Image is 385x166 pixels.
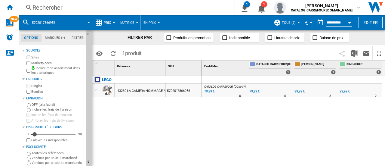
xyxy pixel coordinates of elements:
div: 1 [244,1,250,7]
img: profile.jpg [274,2,286,14]
span: KINGJOUET [346,62,381,67]
label: Vendues par plusieurs marchands [32,161,83,165]
label: Inclure les frais de livraison [32,107,83,112]
div: 99,99 € [294,89,305,95]
div: 1 offers sold by CATALOG CARREFOUR JOUET.FR [286,70,291,74]
div: Sort None [167,61,202,70]
span: Baisse de prix [319,36,343,40]
div: Disponibilité 7 Jours [26,125,83,130]
div: 99,99 € [339,89,350,95]
input: Afficher les frais de livraison [26,119,30,123]
span: Matrice [120,21,134,25]
span: Profil Min [204,64,218,68]
label: Afficher les frais de livraison [31,118,83,123]
span: 1 [119,46,145,59]
div: Référence Sort None [116,61,165,70]
div: 5702017866956 [22,15,89,30]
span: [PERSON_NAME] [291,3,353,9]
span: Hausse de prix [274,36,300,40]
input: Toutes les références [27,152,31,156]
label: Inclure les frais de livraison [31,113,83,117]
span: CATALOG CARREFOUR [DOMAIN_NAME] [256,62,291,67]
label: Sites [31,55,83,60]
label: Toutes les références [32,151,83,155]
div: Délai de livraison : 0 jour [239,93,241,99]
img: wise-card.svg [6,19,14,27]
input: Vendues par un seul marchand [27,157,31,161]
div: Sort None [116,61,165,70]
div: CATALOG CARREFOUR [DOMAIN_NAME] 1 offers sold by CATALOG CARREFOUR JOUET.FR [248,61,292,76]
div: 0 [25,132,30,136]
button: En Prix [143,15,159,30]
span: Produits en promotion [173,36,211,40]
div: Sort None [203,61,247,70]
div: 79,99 € [248,89,260,95]
span: TOUS (7) [282,21,296,25]
div: Livraison [26,96,83,101]
button: Recharger [107,46,119,60]
button: Masquer [86,30,93,41]
div: FILTRER PAR [128,35,158,41]
span: SKU [168,64,174,68]
div: Prix [95,15,114,30]
div: Produits [26,77,83,82]
label: Inclure mon assortiment dans les statistiques [31,66,83,75]
input: Marketplaces [26,61,30,65]
md-tab-item: Filtres [68,34,87,42]
label: Enlever les indisponibles [31,138,83,143]
button: Partager ce bookmark avec d'autres [336,46,348,60]
div: Rechercher [32,3,219,12]
button: TOUS (7) [282,15,299,30]
button: Options [93,48,105,59]
span: 5702017866956 [32,21,55,25]
div: Mise à jour : mercredi 8 octobre 2025 05:48 [203,89,214,95]
div: Sources [26,48,83,53]
div: 5702017866956 [166,83,202,97]
button: Envoyer ce rapport par email [360,46,372,60]
span: € [305,20,308,26]
input: Vendues par plusieurs marchands [27,161,31,165]
button: Indisponible [220,33,259,42]
button: Matrice [120,15,137,30]
span: CATALOG CARREFOUR [DOMAIN_NAME] [204,85,256,88]
md-tab-item: Marques (*) [42,34,68,42]
span: Prix [104,21,111,25]
img: excel-24x24.png [351,50,358,57]
span: NEW [9,16,19,22]
input: OFF (prix facial) [27,103,31,107]
div: 99,99 € [294,89,305,93]
div: SKU Sort None [167,61,202,70]
md-slider: Disponibilité [31,131,75,137]
label: Singles [31,84,83,88]
button: Hausse de prix [265,33,304,42]
button: Open calendar [344,16,355,27]
div: Sort None [102,61,114,70]
img: alerts-logo.svg [6,34,13,41]
input: Sites [26,55,30,59]
input: Bundles [26,90,30,94]
button: Editer [359,17,383,28]
span: [PERSON_NAME] [301,62,336,67]
label: Marketplaces [31,61,83,65]
div: 90 [77,132,83,136]
button: Prix [104,15,114,30]
label: Bundles [31,89,83,94]
label: OFF (prix facial) [32,102,83,107]
div: Exclusivité [26,145,83,149]
input: Singles [26,84,30,88]
div: 1 [261,1,267,7]
button: 5702017866956 [32,15,61,30]
div: 1 offers sold by KINGJOUET [376,70,381,74]
md-tab-item: Options [21,34,42,42]
span: produit [125,50,142,56]
label: Vendues par un seul marchand [32,156,83,160]
input: Inclure mon assortiment dans les statistiques [26,67,30,74]
input: Afficher les frais de livraison [26,138,30,142]
div: TOUS (7) [274,15,299,30]
div: KINGJOUET 1 offers sold by KINGJOUET [338,61,382,76]
button: md-calendar [314,17,326,29]
span: En Prix [143,21,156,25]
button: Plein écran [373,46,385,60]
span: Référence [117,64,130,68]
